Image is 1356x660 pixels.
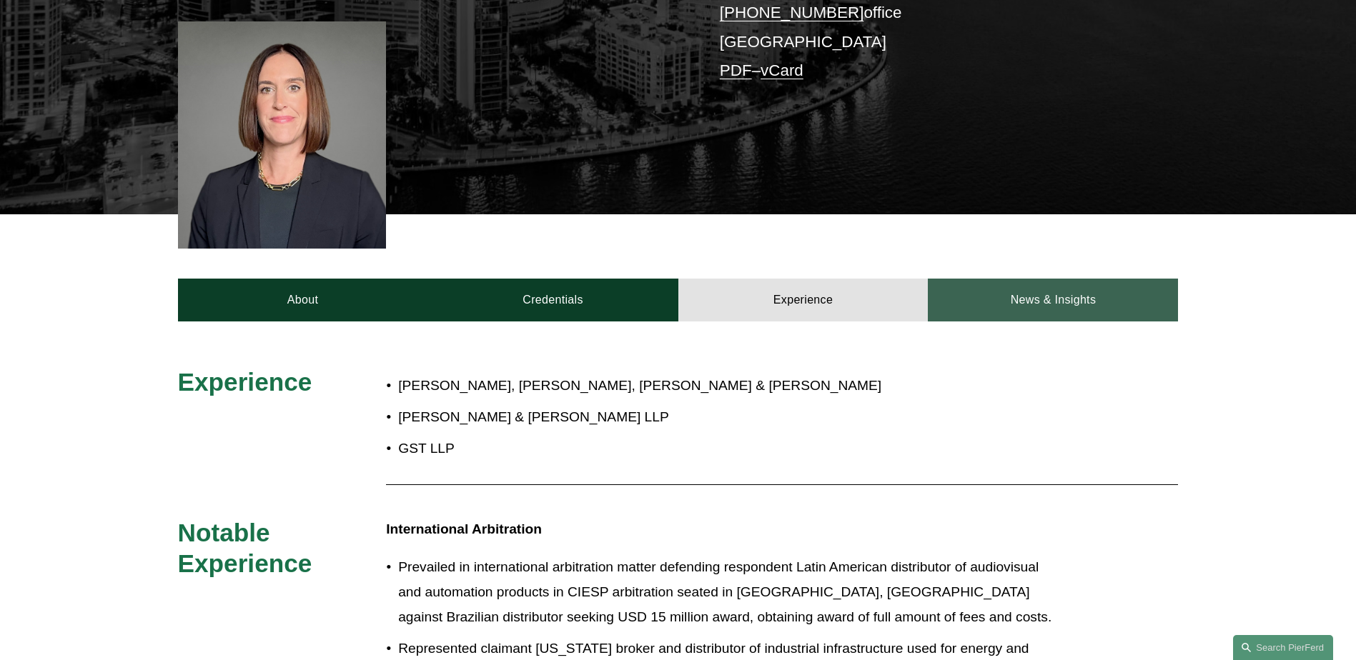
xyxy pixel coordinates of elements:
[398,405,1053,430] p: [PERSON_NAME] & [PERSON_NAME] LLP
[398,436,1053,461] p: GST LLP
[178,519,312,578] span: Notable Experience
[720,61,752,79] a: PDF
[678,279,929,321] a: Experience
[428,279,678,321] a: Credentials
[398,555,1053,629] p: Prevailed in international arbitration matter defending respondent Latin American distributor of ...
[398,374,1053,399] p: [PERSON_NAME], [PERSON_NAME], [PERSON_NAME] & [PERSON_NAME]
[928,279,1178,321] a: News & Insights
[761,61,803,79] a: vCard
[178,279,428,321] a: About
[178,368,312,396] span: Experience
[386,521,542,536] strong: International Arbitration
[720,4,864,21] a: [PHONE_NUMBER]
[1233,635,1333,660] a: Search this site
